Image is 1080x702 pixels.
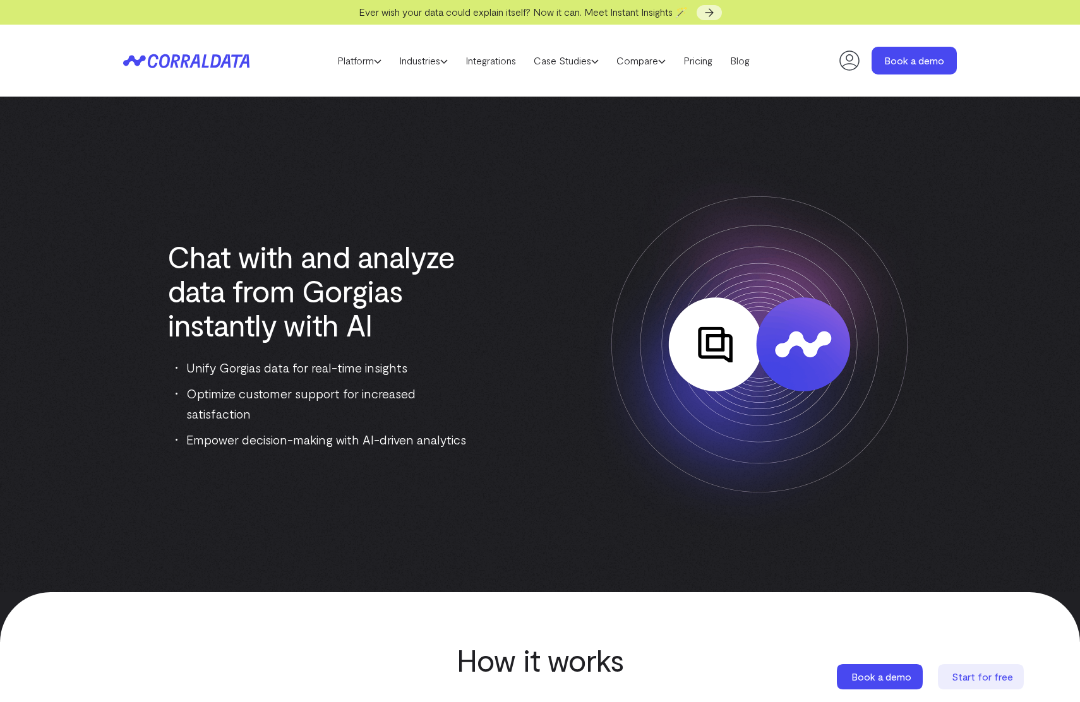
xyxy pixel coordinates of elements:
[837,664,925,689] a: Book a demo
[176,383,474,424] li: Optimize customer support for increased satisfaction
[390,51,457,70] a: Industries
[952,670,1013,682] span: Start for free
[167,239,474,342] h1: Chat with and analyze data from Gorgias instantly with AI
[872,47,957,74] a: Book a demo
[176,429,474,449] li: Empower decision-making with AI-driven analytics
[176,357,474,378] li: Unify Gorgias data for real-time insights
[525,51,608,70] a: Case Studies
[457,51,525,70] a: Integrations
[359,6,688,18] span: Ever wish your data could explain itself? Now it can. Meet Instant Insights 🪄
[675,51,721,70] a: Pricing
[851,670,911,682] span: Book a demo
[608,51,675,70] a: Compare
[938,664,1026,689] a: Start for free
[328,51,390,70] a: Platform
[721,51,759,70] a: Blog
[322,643,758,677] h2: How it works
